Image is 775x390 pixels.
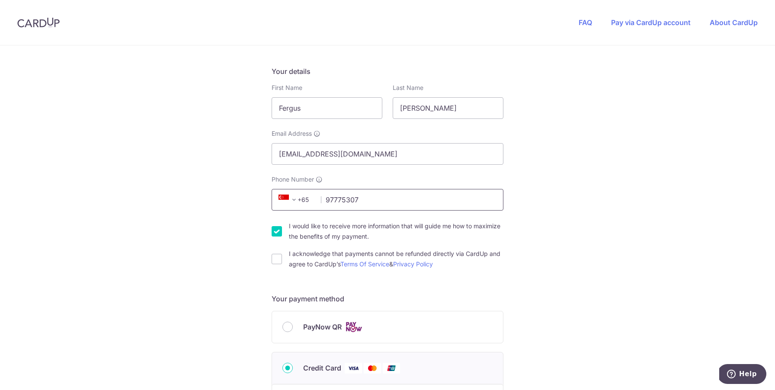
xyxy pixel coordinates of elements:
span: Email Address [272,129,312,138]
h5: Your details [272,66,503,77]
input: Last name [393,97,503,119]
a: FAQ [579,18,592,27]
iframe: Opens a widget where you can find more information [719,364,766,386]
a: Pay via CardUp account [611,18,691,27]
img: Cards logo [345,322,362,332]
label: I acknowledge that payments cannot be refunded directly via CardUp and agree to CardUp’s & [289,249,503,269]
div: Credit Card Visa Mastercard Union Pay [282,363,493,374]
span: +65 [279,195,299,205]
img: Union Pay [383,363,400,374]
img: Visa [345,363,362,374]
span: +65 [276,195,315,205]
label: First Name [272,83,302,92]
label: Last Name [393,83,423,92]
input: Email address [272,143,503,165]
span: Phone Number [272,175,314,184]
a: Terms Of Service [340,260,389,268]
h5: Your payment method [272,294,503,304]
a: Privacy Policy [393,260,433,268]
label: I would like to receive more information that will guide me how to maximize the benefits of my pa... [289,221,503,242]
div: PayNow QR Cards logo [282,322,493,332]
input: First name [272,97,382,119]
span: Credit Card [303,363,341,373]
a: About CardUp [710,18,758,27]
img: CardUp [17,17,60,28]
img: Mastercard [364,363,381,374]
span: PayNow QR [303,322,342,332]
